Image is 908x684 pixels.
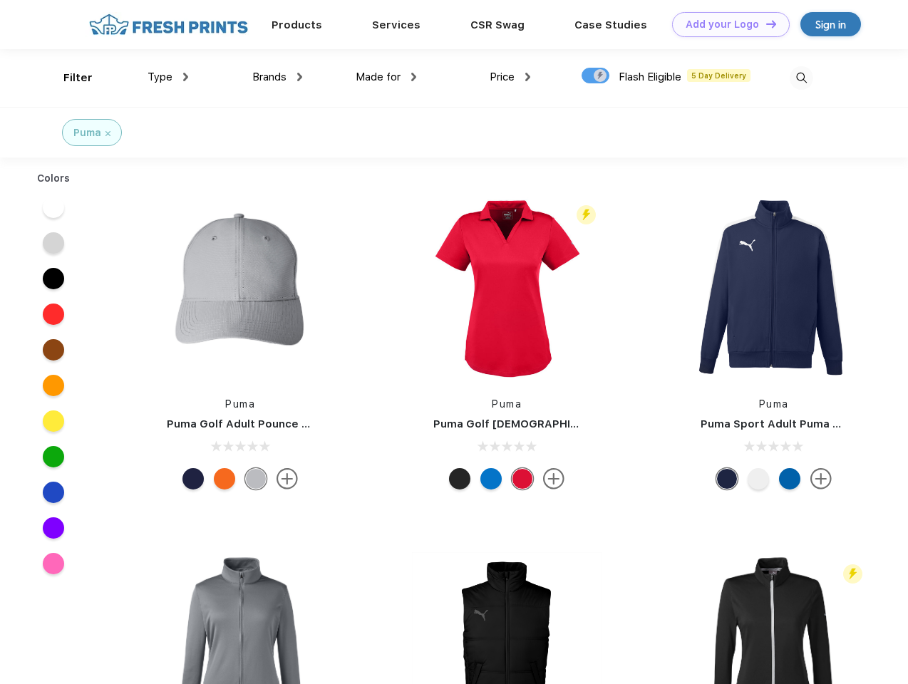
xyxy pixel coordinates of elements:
[225,398,255,410] a: Puma
[167,418,385,430] a: Puma Golf Adult Pounce Adjustable Cap
[766,20,776,28] img: DT
[759,398,789,410] a: Puma
[411,73,416,81] img: dropdown.png
[372,19,421,31] a: Services
[810,468,832,489] img: more.svg
[800,12,861,36] a: Sign in
[619,71,681,83] span: Flash Eligible
[779,468,800,489] div: Lapis Blue
[26,171,81,186] div: Colors
[433,418,698,430] a: Puma Golf [DEMOGRAPHIC_DATA]' Icon Golf Polo
[470,19,525,31] a: CSR Swag
[63,70,93,86] div: Filter
[577,205,596,224] img: flash_active_toggle.svg
[214,468,235,489] div: Vibrant Orange
[790,66,813,90] img: desktop_search.svg
[277,468,298,489] img: more.svg
[272,19,322,31] a: Products
[85,12,252,37] img: fo%20logo%202.webp
[297,73,302,81] img: dropdown.png
[182,468,204,489] div: Peacoat
[449,468,470,489] div: Puma Black
[252,71,287,83] span: Brands
[492,398,522,410] a: Puma
[148,71,172,83] span: Type
[716,468,738,489] div: Peacoat
[183,73,188,81] img: dropdown.png
[512,468,533,489] div: High Risk Red
[412,193,602,383] img: func=resize&h=266
[748,468,769,489] div: White and Quiet Shade
[490,71,515,83] span: Price
[679,193,869,383] img: func=resize&h=266
[686,19,759,31] div: Add your Logo
[543,468,564,489] img: more.svg
[843,564,862,584] img: flash_active_toggle.svg
[145,193,335,383] img: func=resize&h=266
[815,16,846,33] div: Sign in
[480,468,502,489] div: Lapis Blue
[525,73,530,81] img: dropdown.png
[687,69,750,82] span: 5 Day Delivery
[105,131,110,136] img: filter_cancel.svg
[356,71,401,83] span: Made for
[73,125,101,140] div: Puma
[245,468,267,489] div: Quarry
